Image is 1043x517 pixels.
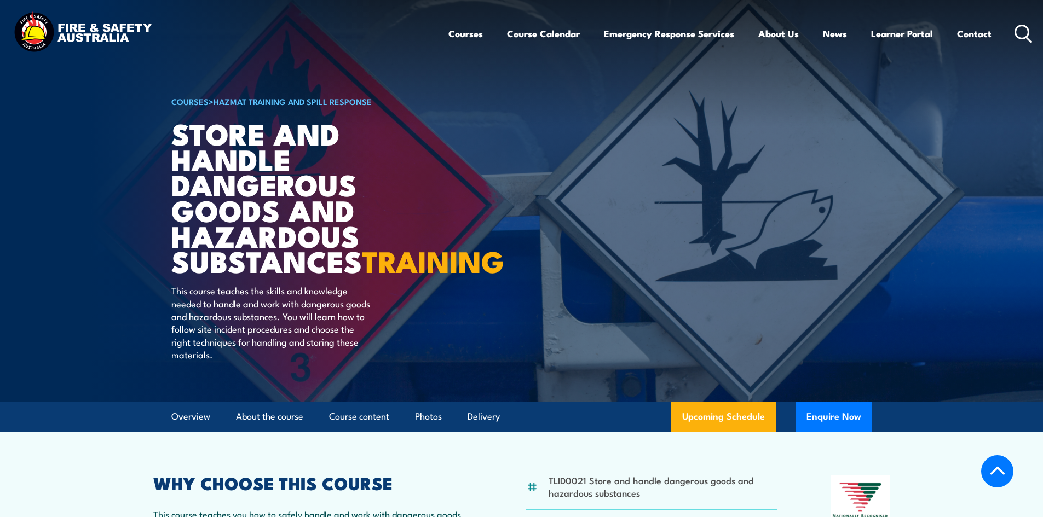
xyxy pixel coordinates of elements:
p: This course teaches the skills and knowledge needed to handle and work with dangerous goods and h... [171,284,371,361]
h6: > [171,95,442,108]
a: Emergency Response Services [604,19,734,48]
a: Upcoming Schedule [671,402,776,432]
a: COURSES [171,95,209,107]
a: News [823,19,847,48]
a: Contact [957,19,992,48]
h2: WHY CHOOSE THIS COURSE [153,475,473,490]
a: About the course [236,402,303,431]
button: Enquire Now [796,402,872,432]
a: Courses [448,19,483,48]
a: Learner Portal [871,19,933,48]
a: Overview [171,402,210,431]
a: Course content [329,402,389,431]
a: Delivery [468,402,500,431]
a: Photos [415,402,442,431]
a: Course Calendar [507,19,580,48]
a: HAZMAT Training and Spill Response [214,95,372,107]
strong: TRAINING [362,237,504,283]
h1: Store And Handle Dangerous Goods and Hazardous Substances [171,120,442,274]
a: About Us [758,19,799,48]
li: TLID0021 Store and handle dangerous goods and hazardous substances [549,474,778,499]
